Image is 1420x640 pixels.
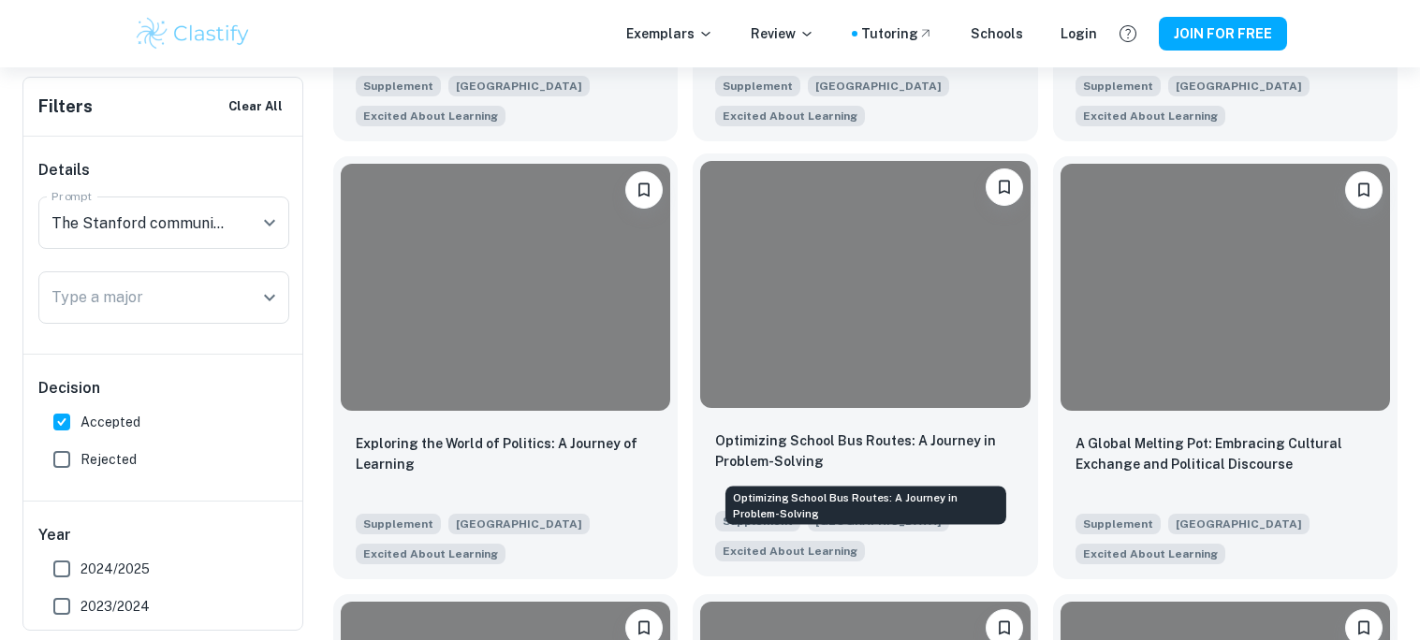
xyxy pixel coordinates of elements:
[81,596,150,617] span: 2023/2024
[1076,76,1161,96] span: Supplement
[751,23,814,44] p: Review
[715,76,800,96] span: Supplement
[1112,18,1144,50] button: Help and Feedback
[356,542,505,564] span: The Stanford community is deeply curious and driven to learn in and out of the classroom. Reflect...
[51,188,93,204] label: Prompt
[134,15,253,52] img: Clastify logo
[1053,156,1398,579] a: Please log in to bookmark exemplarsA Global Melting Pot: Embracing Cultural Exchange and Politica...
[38,377,289,400] h6: Decision
[715,104,865,126] span: The Stanford community is deeply curious and driven to learn in and out of the classroom. Reflect...
[715,511,800,531] span: Supplement
[356,76,441,96] span: Supplement
[224,93,287,121] button: Clear All
[1168,76,1310,96] span: [GEOGRAPHIC_DATA]
[38,94,93,120] h6: Filters
[725,487,1006,525] div: Optimizing School Bus Routes: A Journey in Problem-Solving
[723,108,857,124] span: Excited About Learning
[363,108,498,124] span: Excited About Learning
[715,430,1015,472] p: Optimizing School Bus Routes: A Journey in Problem-Solving
[1076,542,1225,564] span: The Stanford community is deeply curious and driven to learn in and out of the classroom. Reflect...
[333,156,678,579] a: Please log in to bookmark exemplarsExploring the World of Politics: A Journey of LearningSuppleme...
[256,210,283,236] button: Open
[986,168,1023,206] button: Please log in to bookmark exemplars
[1076,433,1375,474] p: A Global Melting Pot: Embracing Cultural Exchange and Political Discourse
[356,514,441,534] span: Supplement
[723,543,857,560] span: Excited About Learning
[356,433,655,474] p: Exploring the World of Politics: A Journey of Learning
[693,156,1037,579] a: Please log in to bookmark exemplarsOptimizing School Bus Routes: A Journey in Problem-SolvingSupp...
[81,412,140,432] span: Accepted
[448,514,590,534] span: [GEOGRAPHIC_DATA]
[1076,104,1225,126] span: The Stanford community is deeply curious and driven to learn in and out of the classroom. Reflect...
[1083,545,1218,562] span: Excited About Learning
[971,23,1023,44] a: Schools
[356,104,505,126] span: The Stanford community is deeply curious and driven to learn in and out of the classroom. Reflect...
[1076,514,1161,534] span: Supplement
[1061,23,1097,44] a: Login
[861,23,933,44] a: Tutoring
[81,449,137,470] span: Rejected
[1168,514,1310,534] span: [GEOGRAPHIC_DATA]
[1345,171,1383,209] button: Please log in to bookmark exemplars
[626,23,713,44] p: Exemplars
[448,76,590,96] span: [GEOGRAPHIC_DATA]
[38,524,289,546] h6: Year
[1159,17,1287,51] button: JOIN FOR FREE
[1083,108,1218,124] span: Excited About Learning
[808,76,949,96] span: [GEOGRAPHIC_DATA]
[715,539,865,561] span: The Stanford community is deeply curious and driven to learn in and out of the classroom. Reflect...
[81,559,150,579] span: 2024/2025
[38,159,289,182] h6: Details
[363,545,498,562] span: Excited About Learning
[625,171,663,209] button: Please log in to bookmark exemplars
[256,284,283,311] button: Open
